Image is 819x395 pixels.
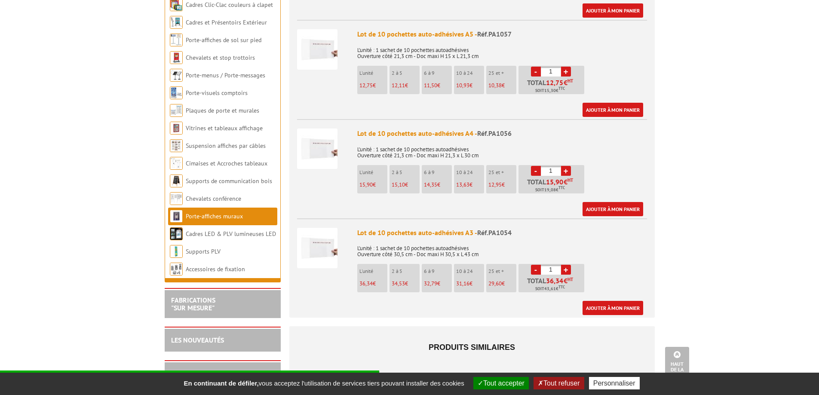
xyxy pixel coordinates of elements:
[357,228,647,238] div: Lot de 10 pochettes auto-adhésives A3 -
[170,210,183,223] img: Porte-affiches muraux
[558,285,565,289] sup: TTC
[534,377,584,389] button: Tout refuser
[546,178,564,185] span: 15,90
[424,70,452,76] p: 6 à 9
[359,268,387,274] p: L'unité
[359,83,387,89] p: €
[665,347,689,382] a: Haut de la page
[535,187,565,193] span: Soit €
[544,87,556,94] span: 15,30
[392,169,420,175] p: 2 à 5
[531,166,541,176] a: -
[424,169,452,175] p: 6 à 9
[171,369,224,378] a: LES PROMOTIONS
[170,227,183,240] img: Cadres LED & PLV lumineuses LED
[186,1,273,9] a: Cadres Clic-Clac couleurs à clapet
[392,70,420,76] p: 2 à 5
[186,177,272,185] a: Supports de communication bois
[456,70,484,76] p: 10 à 24
[424,83,452,89] p: €
[186,248,221,255] a: Supports PLV
[488,70,516,76] p: 25 et +
[473,377,529,389] button: Tout accepter
[184,380,258,387] strong: En continuant de défiler,
[359,82,373,89] span: 12,75
[429,343,515,352] span: Produits similaires
[531,265,541,275] a: -
[170,86,183,99] img: Porte-visuels comptoirs
[170,69,183,82] img: Porte-menus / Porte-messages
[392,83,420,89] p: €
[477,30,512,38] span: Réf.PA1057
[583,301,643,315] a: Ajouter à mon panier
[170,245,183,258] img: Supports PLV
[488,83,516,89] p: €
[561,67,571,77] a: +
[359,70,387,76] p: L'unité
[564,277,567,284] span: €
[170,175,183,187] img: Supports de communication bois
[186,36,261,44] a: Porte-affiches de sol sur pied
[170,192,183,205] img: Chevalets conférence
[424,82,437,89] span: 11,50
[488,181,502,188] span: 12,95
[424,268,452,274] p: 6 à 9
[567,276,573,282] sup: HT
[546,79,564,86] span: 12,75
[456,280,469,287] span: 31,16
[424,280,437,287] span: 32,79
[583,103,643,117] a: Ajouter à mon panier
[170,51,183,64] img: Chevalets et stop trottoirs
[564,79,567,86] span: €
[170,16,183,29] img: Cadres et Présentoirs Extérieur
[392,268,420,274] p: 2 à 5
[171,336,224,344] a: LES NOUVEAUTÉS
[521,277,584,292] p: Total
[186,159,267,167] a: Cimaises et Accroches tableaux
[359,169,387,175] p: L'unité
[488,169,516,175] p: 25 et +
[297,129,337,169] img: Lot de 10 pochettes auto-adhésives A4
[186,265,245,273] a: Accessoires de fixation
[170,157,183,170] img: Cimaises et Accroches tableaux
[357,141,647,159] p: L'unité : 1 sachet de 10 pochettes autoadhésives Ouverture côté 21,3 cm - Doc maxi H 21,3 x L 30 cm
[357,41,647,59] p: L'unité : 1 sachet de 10 pochettes autoadhésives Ouverture côté 21,3 cm - Doc maxi H 15 x L 21,3 cm
[488,280,502,287] span: 29,60
[558,185,565,190] sup: TTC
[392,281,420,287] p: €
[186,18,267,26] a: Cadres et Présentoirs Extérieur
[456,181,469,188] span: 13,63
[392,280,405,287] span: 34,53
[171,296,215,312] a: FABRICATIONS"Sur Mesure"
[170,263,183,276] img: Accessoires de fixation
[359,281,387,287] p: €
[170,139,183,152] img: Suspension affiches par câbles
[477,228,512,237] span: Réf.PA1054
[297,228,337,268] img: Lot de 10 pochettes auto-adhésives A3
[488,268,516,274] p: 25 et +
[567,177,573,183] sup: HT
[170,34,183,46] img: Porte-affiches de sol sur pied
[567,78,573,84] sup: HT
[488,281,516,287] p: €
[186,142,266,150] a: Suspension affiches par câbles
[186,195,241,202] a: Chevalets conférence
[359,181,373,188] span: 15,90
[456,82,469,89] span: 10,93
[357,29,647,39] div: Lot de 10 pochettes auto-adhésives A5 -
[488,182,516,188] p: €
[558,86,565,91] sup: TTC
[456,83,484,89] p: €
[424,281,452,287] p: €
[186,54,255,61] a: Chevalets et stop trottoirs
[456,281,484,287] p: €
[392,182,420,188] p: €
[521,178,584,193] p: Total
[583,3,643,18] a: Ajouter à mon panier
[357,129,647,138] div: Lot de 10 pochettes auto-adhésives A4 -
[297,29,337,70] img: Lot de 10 pochettes auto-adhésives A5
[477,129,512,138] span: Réf.PA1056
[544,285,556,292] span: 43,61
[535,87,565,94] span: Soit €
[544,187,556,193] span: 19,08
